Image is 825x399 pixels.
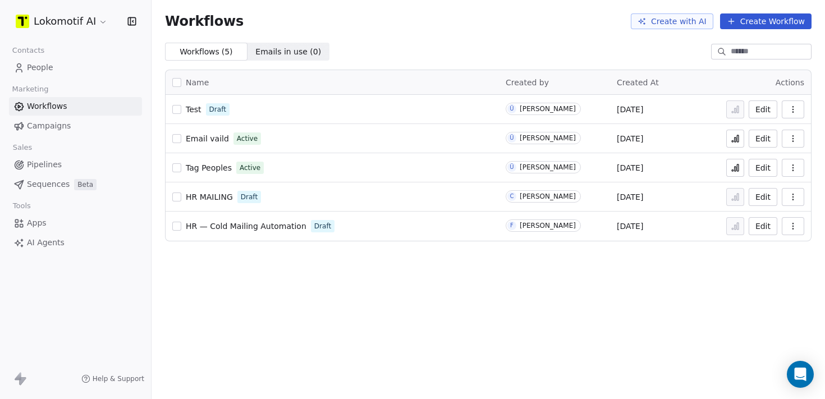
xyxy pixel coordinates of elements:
[749,100,777,118] button: Edit
[74,179,97,190] span: Beta
[9,233,142,252] a: AI Agents
[186,104,201,115] a: Test
[520,222,576,230] div: [PERSON_NAME]
[9,117,142,135] a: Campaigns
[13,12,110,31] button: Lokomotif AI
[9,175,142,194] a: SequencesBeta
[510,134,514,143] div: Ü
[186,192,233,201] span: HR MAILING
[209,104,226,114] span: Draft
[787,361,814,388] div: Open Intercom Messenger
[186,105,201,114] span: Test
[27,62,53,74] span: People
[27,159,62,171] span: Pipelines
[165,13,244,29] span: Workflows
[314,221,331,231] span: Draft
[186,162,232,173] a: Tag Peoples
[617,133,643,144] span: [DATE]
[241,192,258,202] span: Draft
[510,163,514,172] div: Ü
[776,78,804,87] span: Actions
[34,14,96,29] span: Lokomotif AI
[7,81,53,98] span: Marketing
[93,374,144,383] span: Help & Support
[617,221,643,232] span: [DATE]
[186,163,232,172] span: Tag Peoples
[27,120,71,132] span: Campaigns
[9,155,142,174] a: Pipelines
[9,97,142,116] a: Workflows
[8,139,37,156] span: Sales
[186,134,229,143] span: Email vaild
[510,104,514,113] div: Ü
[749,159,777,177] button: Edit
[27,100,67,112] span: Workflows
[186,133,229,144] a: Email vaild
[749,217,777,235] button: Edit
[520,163,576,171] div: [PERSON_NAME]
[720,13,812,29] button: Create Workflow
[520,192,576,200] div: [PERSON_NAME]
[9,214,142,232] a: Apps
[27,217,47,229] span: Apps
[749,188,777,206] button: Edit
[81,374,144,383] a: Help & Support
[520,105,576,113] div: [PERSON_NAME]
[7,42,49,59] span: Contacts
[186,222,306,231] span: HR — Cold Mailing Automation
[617,104,643,115] span: [DATE]
[617,162,643,173] span: [DATE]
[749,130,777,148] button: Edit
[510,221,514,230] div: F
[240,163,260,173] span: Active
[8,198,35,214] span: Tools
[186,191,233,203] a: HR MAILING
[186,221,306,232] a: HR — Cold Mailing Automation
[9,58,142,77] a: People
[237,134,258,144] span: Active
[617,78,659,87] span: Created At
[186,77,209,89] span: Name
[27,178,70,190] span: Sequences
[16,15,29,28] img: logo-lokomotif.png
[510,192,514,201] div: C
[520,134,576,142] div: [PERSON_NAME]
[631,13,713,29] button: Create with AI
[617,191,643,203] span: [DATE]
[255,46,321,58] span: Emails in use ( 0 )
[27,237,65,249] span: AI Agents
[506,78,549,87] span: Created by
